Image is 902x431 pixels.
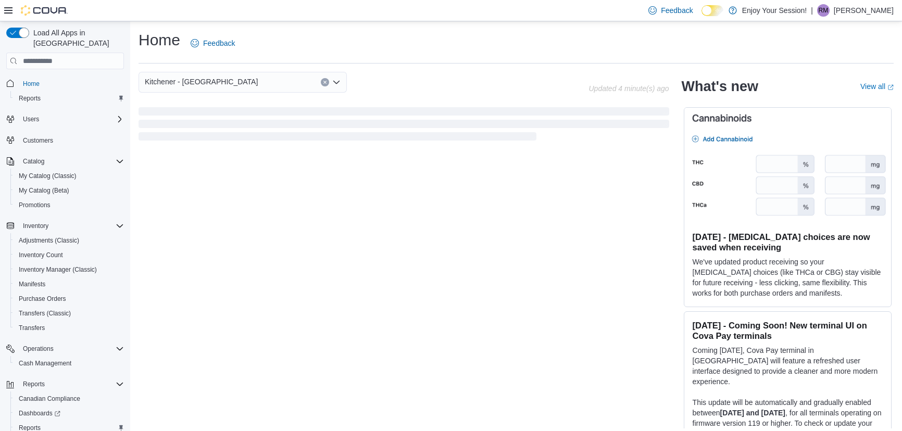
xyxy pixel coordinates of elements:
[10,306,128,321] button: Transfers (Classic)
[10,198,128,212] button: Promotions
[19,113,43,125] button: Users
[19,220,124,232] span: Inventory
[2,341,128,356] button: Operations
[15,357,124,370] span: Cash Management
[19,134,57,147] a: Customers
[23,222,48,230] span: Inventory
[10,277,128,291] button: Manifests
[15,234,124,247] span: Adjustments (Classic)
[23,345,54,353] span: Operations
[15,307,75,320] a: Transfers (Classic)
[15,199,55,211] a: Promotions
[10,169,128,183] button: My Catalog (Classic)
[2,154,128,169] button: Catalog
[15,293,70,305] a: Purchase Orders
[15,322,124,334] span: Transfers
[23,80,40,88] span: Home
[15,278,124,290] span: Manifests
[15,92,124,105] span: Reports
[21,5,68,16] img: Cova
[19,409,60,417] span: Dashboards
[19,186,69,195] span: My Catalog (Beta)
[19,220,53,232] button: Inventory
[15,184,124,197] span: My Catalog (Beta)
[817,4,830,17] div: Rahil Mansuri
[10,321,128,335] button: Transfers
[10,91,128,106] button: Reports
[10,406,128,421] a: Dashboards
[860,82,894,91] a: View allExternal link
[19,94,41,103] span: Reports
[19,172,77,180] span: My Catalog (Classic)
[720,409,785,417] strong: [DATE] and [DATE]
[321,78,329,86] button: Clear input
[19,113,124,125] span: Users
[588,84,669,93] p: Updated 4 minute(s) ago
[15,184,73,197] a: My Catalog (Beta)
[19,378,49,390] button: Reports
[2,75,128,91] button: Home
[19,155,124,168] span: Catalog
[661,5,693,16] span: Feedback
[693,257,883,298] p: We've updated product receiving so your [MEDICAL_DATA] choices (like THCa or CBG) stay visible fo...
[203,38,235,48] span: Feedback
[15,392,124,405] span: Canadian Compliance
[10,262,128,277] button: Inventory Manager (Classic)
[2,112,128,126] button: Users
[19,343,124,355] span: Operations
[15,249,124,261] span: Inventory Count
[139,30,180,50] h1: Home
[10,291,128,306] button: Purchase Orders
[15,307,124,320] span: Transfers (Classic)
[19,295,66,303] span: Purchase Orders
[15,199,124,211] span: Promotions
[887,84,894,91] svg: External link
[19,155,48,168] button: Catalog
[29,28,124,48] span: Load All Apps in [GEOGRAPHIC_DATA]
[15,234,83,247] a: Adjustments (Classic)
[2,219,128,233] button: Inventory
[186,33,239,54] a: Feedback
[19,378,124,390] span: Reports
[19,236,79,245] span: Adjustments (Classic)
[693,320,883,341] h3: [DATE] - Coming Soon! New terminal UI on Cova Pay terminals
[23,136,53,145] span: Customers
[701,5,723,16] input: Dark Mode
[15,293,124,305] span: Purchase Orders
[15,357,76,370] a: Cash Management
[139,109,669,143] span: Loading
[10,391,128,406] button: Canadian Compliance
[693,232,883,252] h3: [DATE] - [MEDICAL_DATA] choices are now saved when receiving
[15,92,45,105] a: Reports
[15,407,124,420] span: Dashboards
[15,392,84,405] a: Canadian Compliance
[23,380,45,388] span: Reports
[811,4,813,17] p: |
[19,77,124,90] span: Home
[15,170,124,182] span: My Catalog (Classic)
[10,183,128,198] button: My Catalog (Beta)
[10,233,128,248] button: Adjustments (Classic)
[15,278,49,290] a: Manifests
[15,407,65,420] a: Dashboards
[10,248,128,262] button: Inventory Count
[19,324,45,332] span: Transfers
[19,309,71,318] span: Transfers (Classic)
[10,356,128,371] button: Cash Management
[819,4,829,17] span: RM
[19,265,97,274] span: Inventory Manager (Classic)
[742,4,807,17] p: Enjoy Your Session!
[2,133,128,148] button: Customers
[693,345,883,387] p: Coming [DATE], Cova Pay terminal in [GEOGRAPHIC_DATA] will feature a refreshed user interface des...
[23,115,39,123] span: Users
[15,170,81,182] a: My Catalog (Classic)
[682,78,758,95] h2: What's new
[145,75,258,88] span: Kitchener - [GEOGRAPHIC_DATA]
[19,251,63,259] span: Inventory Count
[2,377,128,391] button: Reports
[19,343,58,355] button: Operations
[19,78,44,90] a: Home
[15,249,67,261] a: Inventory Count
[332,78,341,86] button: Open list of options
[834,4,894,17] p: [PERSON_NAME]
